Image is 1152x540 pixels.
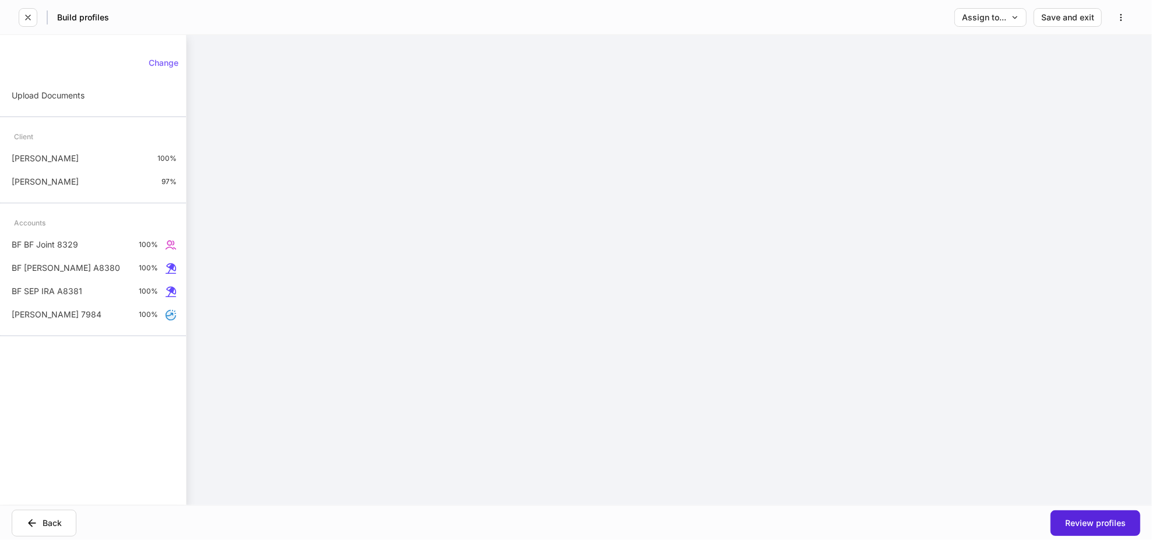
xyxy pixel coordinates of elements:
[139,310,158,319] p: 100%
[962,13,1019,22] div: Assign to...
[1065,519,1126,527] div: Review profiles
[12,176,79,188] p: [PERSON_NAME]
[161,177,177,186] p: 97%
[12,510,76,537] button: Back
[12,285,82,297] p: BF SEP IRA A8381
[12,262,120,274] p: BF [PERSON_NAME] A8380
[1034,8,1102,27] button: Save and exit
[1051,510,1140,536] button: Review profiles
[12,239,78,250] p: BF BF Joint 8329
[12,90,85,101] p: Upload Documents
[141,54,186,72] button: Change
[1041,13,1094,22] div: Save and exit
[12,309,101,320] p: [PERSON_NAME] 7984
[12,153,79,164] p: [PERSON_NAME]
[139,263,158,273] p: 100%
[14,213,45,233] div: Accounts
[149,59,178,67] div: Change
[139,240,158,249] p: 100%
[157,154,177,163] p: 100%
[954,8,1027,27] button: Assign to...
[14,126,33,147] div: Client
[57,12,109,23] h5: Build profiles
[26,517,62,529] div: Back
[139,287,158,296] p: 100%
